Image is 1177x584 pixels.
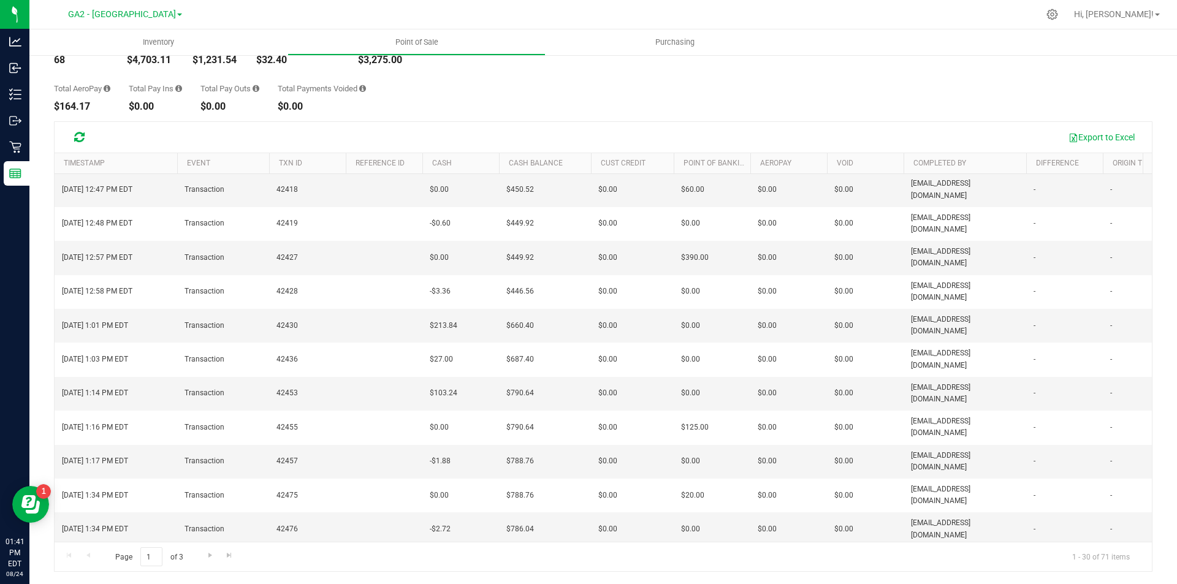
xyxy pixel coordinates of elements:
span: $0.00 [598,422,617,433]
span: - [1034,286,1035,297]
input: 1 [140,547,162,566]
span: 42436 [276,354,298,365]
button: Export to Excel [1061,127,1143,148]
span: 42453 [276,387,298,399]
span: $0.00 [681,286,700,297]
span: [EMAIL_ADDRESS][DOMAIN_NAME] [911,280,1019,303]
span: [DATE] 12:47 PM EDT [62,184,132,195]
span: - [1110,320,1112,332]
span: [DATE] 1:01 PM EDT [62,320,128,332]
span: Transaction [185,354,224,365]
div: Total AeroPay [54,85,110,93]
span: Transaction [185,422,224,433]
span: Transaction [185,218,224,229]
a: REFERENCE ID [356,159,405,167]
div: 68 [54,55,109,65]
div: $3,275.00 [358,55,465,65]
span: [EMAIL_ADDRESS][DOMAIN_NAME] [911,314,1019,337]
span: - [1034,422,1035,433]
span: [DATE] 1:34 PM EDT [62,490,128,501]
span: $27.00 [430,354,453,365]
span: $0.00 [598,184,617,195]
span: $0.00 [598,252,617,264]
i: Sum of all cash pay-ins added to the till within the date range. [175,85,182,93]
span: [EMAIL_ADDRESS][DOMAIN_NAME] [911,484,1019,507]
span: $0.00 [598,286,617,297]
span: $0.00 [598,523,617,535]
span: - [1110,184,1112,195]
span: Transaction [185,184,224,195]
span: Point of Sale [379,37,455,48]
span: [DATE] 1:14 PM EDT [62,387,128,399]
span: - [1034,523,1035,535]
span: - [1110,523,1112,535]
span: $0.00 [834,490,853,501]
span: $0.00 [681,523,700,535]
span: - [1034,218,1035,229]
span: $0.00 [758,422,777,433]
a: Point of Sale [288,29,546,55]
inline-svg: Inventory [9,88,21,100]
span: -$1.88 [430,455,451,467]
span: $0.00 [834,422,853,433]
span: $788.76 [506,455,534,467]
p: 01:41 PM EDT [6,536,24,569]
inline-svg: Retail [9,141,21,153]
span: - [1034,252,1035,264]
span: 42419 [276,218,298,229]
span: [DATE] 12:58 PM EDT [62,286,132,297]
span: Page of 3 [105,547,193,566]
span: - [1110,422,1112,433]
span: [DATE] 12:48 PM EDT [62,218,132,229]
span: $788.76 [506,490,534,501]
span: Transaction [185,286,224,297]
inline-svg: Analytics [9,36,21,48]
span: $0.00 [681,354,700,365]
span: $0.00 [834,523,853,535]
a: AeroPay [760,159,791,167]
a: Purchasing [546,29,804,55]
span: $0.00 [758,387,777,399]
span: - [1034,490,1035,501]
span: GA2 - [GEOGRAPHIC_DATA] [68,9,176,20]
span: Transaction [185,455,224,467]
span: Transaction [185,523,224,535]
span: $0.00 [834,455,853,467]
span: $446.56 [506,286,534,297]
span: $0.00 [681,320,700,332]
span: - [1034,354,1035,365]
span: Transaction [185,252,224,264]
a: Void [837,159,853,167]
i: Sum of all cash pay-outs removed from the till within the date range. [253,85,259,93]
span: - [1034,387,1035,399]
span: [DATE] 1:16 PM EDT [62,422,128,433]
span: 42430 [276,320,298,332]
div: $0.00 [129,102,182,112]
span: Transaction [185,387,224,399]
span: $0.00 [758,523,777,535]
a: Go to the last page [221,547,238,564]
span: Purchasing [639,37,711,48]
span: $20.00 [681,490,704,501]
div: $164.17 [54,102,110,112]
span: Transaction [185,320,224,332]
inline-svg: Inbound [9,62,21,74]
span: $0.00 [834,286,853,297]
span: $0.00 [598,218,617,229]
span: -$0.60 [430,218,451,229]
span: $0.00 [758,184,777,195]
span: $450.52 [506,184,534,195]
span: 42476 [276,523,298,535]
i: Sum of all voided payment transaction amounts (excluding tips and transaction fees) within the da... [359,85,366,93]
span: $790.64 [506,422,534,433]
span: $0.00 [834,218,853,229]
span: $390.00 [681,252,709,264]
a: Difference [1036,159,1079,167]
a: Cust Credit [601,159,646,167]
span: $790.64 [506,387,534,399]
span: $786.04 [506,523,534,535]
span: $449.92 [506,218,534,229]
span: - [1110,218,1112,229]
a: Go to the next page [201,547,219,564]
span: $0.00 [681,455,700,467]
